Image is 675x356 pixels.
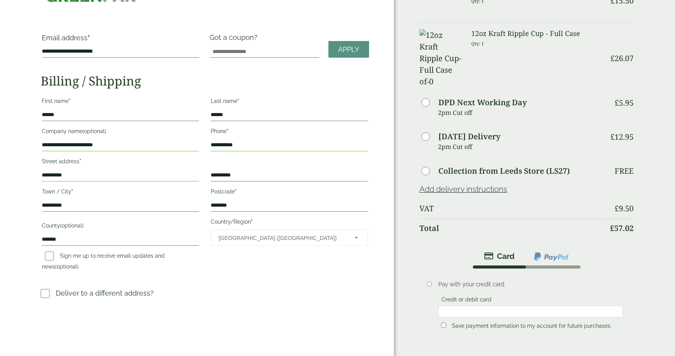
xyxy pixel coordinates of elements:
span: (optional) [55,264,79,270]
bdi: 26.07 [610,53,634,63]
abbr: required [227,128,228,134]
span: (optional) [82,128,106,134]
abbr: required [251,219,253,225]
h2: Billing / Shipping [41,74,369,88]
label: Town / City [42,186,199,199]
p: Deliver to a different address? [56,288,154,298]
span: (optional) [60,222,84,229]
label: Collection from Leeds Store (LS27) [438,167,570,175]
label: Save payment information to my account for future purchases. [449,323,615,331]
h3: 12oz Kraft Ripple Cup - Full Case [471,29,605,38]
p: 2pm Cut off [438,141,605,152]
abbr: required [71,188,73,195]
a: Add delivery instructions [419,185,507,194]
abbr: required [235,188,237,195]
p: 2pm Cut off [438,107,605,118]
label: Credit or debit card [438,296,495,305]
label: Last name [211,96,368,109]
bdi: 12.95 [610,132,634,142]
span: £ [615,203,619,214]
img: stripe.png [484,252,515,261]
label: [DATE] Delivery [438,133,500,140]
span: Apply [338,45,359,54]
label: Phone [211,126,368,139]
span: £ [610,53,615,63]
abbr: required [88,34,90,42]
iframe: Secure card payment input frame [441,308,620,315]
label: Country/Region [211,216,368,229]
input: Sign me up to receive email updates and news(optional) [45,252,54,260]
label: DPD Next Working Day [438,99,527,106]
bdi: 57.02 [610,223,634,233]
span: £ [610,223,614,233]
bdi: 5.95 [615,98,634,108]
abbr: required [69,98,70,104]
label: Sign me up to receive email updates and news [42,253,165,272]
label: Company name [42,126,199,139]
bdi: 9.50 [615,203,634,214]
img: ppcp-gateway.png [533,252,569,262]
a: Apply [328,41,369,58]
th: VAT [419,199,605,218]
span: £ [610,132,615,142]
label: First name [42,96,199,109]
abbr: required [237,98,239,104]
p: Free [615,166,634,176]
span: Country/Region [211,229,368,246]
img: 12oz Kraft Ripple Cup-Full Case of-0 [419,29,462,87]
span: United Kingdom (UK) [219,230,344,246]
span: £ [615,98,619,108]
small: Qty: 1 [471,41,484,46]
label: Street address [42,156,199,169]
th: Total [419,219,605,238]
p: Pay with your credit card. [438,280,622,289]
label: County [42,220,199,233]
abbr: required [79,158,81,164]
label: Postcode [211,186,368,199]
label: Got a coupon? [210,33,261,45]
label: Email address [42,34,199,45]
